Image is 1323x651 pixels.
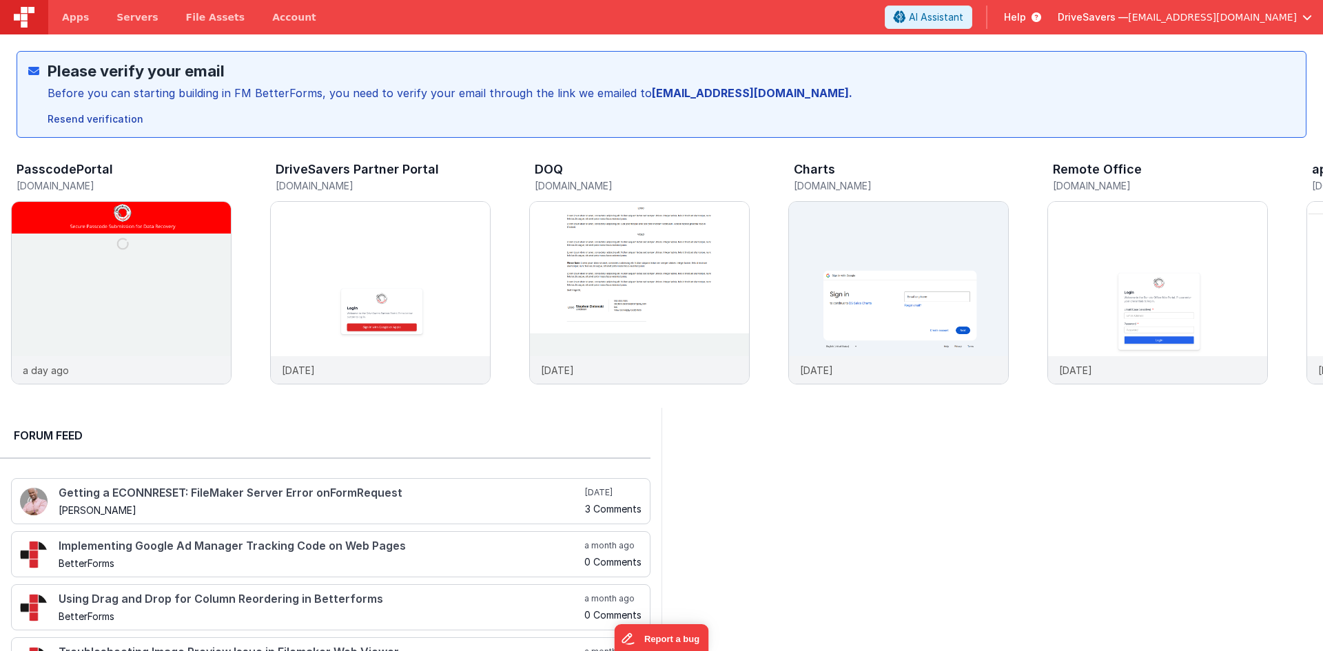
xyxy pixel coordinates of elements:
button: Resend verification [42,108,149,130]
h5: [DOMAIN_NAME] [535,180,750,191]
h3: Charts [794,163,835,176]
img: 295_2.png [20,541,48,568]
span: AI Assistant [909,10,963,24]
h5: 0 Comments [584,610,642,620]
h3: DriveSavers Partner Portal [276,163,439,176]
span: File Assets [186,10,245,24]
h3: Remote Office [1053,163,1142,176]
h4: Implementing Google Ad Manager Tracking Code on Web Pages [59,540,582,552]
h2: Forum Feed [14,427,637,444]
button: DriveSavers — [EMAIL_ADDRESS][DOMAIN_NAME] [1058,10,1312,24]
strong: [EMAIL_ADDRESS][DOMAIN_NAME]. [652,86,852,100]
a: Implementing Google Ad Manager Tracking Code on Web Pages BetterForms a month ago 0 Comments [11,531,650,577]
h5: [DOMAIN_NAME] [1053,180,1268,191]
div: Before you can starting building in FM BetterForms, you need to verify your email through the lin... [48,85,852,101]
h5: BetterForms [59,611,582,621]
h5: a month ago [584,593,642,604]
h4: Using Drag and Drop for Column Reordering in Betterforms [59,593,582,606]
h3: PasscodePortal [17,163,113,176]
h5: 0 Comments [584,557,642,567]
h5: 3 Comments [585,504,642,514]
h5: [DOMAIN_NAME] [276,180,491,191]
img: 411_2.png [20,488,48,515]
p: [DATE] [1059,363,1092,378]
img: 295_2.png [20,594,48,621]
span: Apps [62,10,89,24]
h5: [DOMAIN_NAME] [794,180,1009,191]
h5: [DATE] [585,487,642,498]
span: [EMAIL_ADDRESS][DOMAIN_NAME] [1128,10,1297,24]
h5: BetterForms [59,558,582,568]
a: Getting a ECONNRESET: FileMaker Server Error onFormRequest [PERSON_NAME] [DATE] 3 Comments [11,478,650,524]
p: [DATE] [282,363,315,378]
p: [DATE] [541,363,574,378]
span: Help [1004,10,1026,24]
h4: Getting a ECONNRESET: FileMaker Server Error onFormRequest [59,487,582,499]
span: Servers [116,10,158,24]
button: AI Assistant [885,6,972,29]
h5: a month ago [584,540,642,551]
h3: DOQ [535,163,563,176]
h5: [DOMAIN_NAME] [17,180,232,191]
p: [DATE] [800,363,833,378]
span: DriveSavers — [1058,10,1128,24]
h2: Please verify your email [48,63,852,79]
h5: [PERSON_NAME] [59,505,582,515]
a: Using Drag and Drop for Column Reordering in Betterforms BetterForms a month ago 0 Comments [11,584,650,630]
